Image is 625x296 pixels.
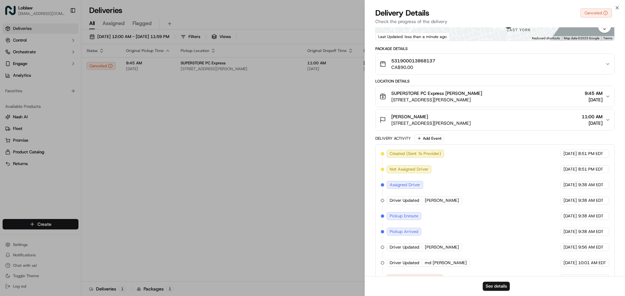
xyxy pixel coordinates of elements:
[582,120,603,126] span: [DATE]
[377,32,399,41] a: Open this area in Google Maps (opens a new window)
[578,276,606,281] span: 11:45 AM EDT
[578,260,606,266] span: 10:01 AM EDT
[376,54,614,74] button: 531900013868137CA$90.00
[563,151,577,157] span: [DATE]
[563,213,577,219] span: [DATE]
[375,18,615,25] p: Check the progress of the delivery
[391,64,435,71] span: CA$90.00
[7,146,12,151] div: 📗
[425,198,459,203] span: [PERSON_NAME]
[578,229,604,235] span: 9:38 AM EDT
[390,213,418,219] span: Pickup Enroute
[20,118,86,123] span: [PERSON_NAME] [PERSON_NAME]
[390,151,441,157] span: Created (Sent To Provider)
[58,101,74,106] span: 8:27 AM
[585,97,603,103] span: [DATE]
[563,182,577,188] span: [DATE]
[17,42,117,49] input: Got a question? Start typing here...
[7,112,17,122] img: Dianne Alexi Soriano
[603,36,612,40] a: Terms (opens in new tab)
[13,101,18,106] img: 1736555255976-a54dd68f-1ca7-489b-9aae-adbdc363a1c4
[563,244,577,250] span: [DATE]
[7,95,17,105] img: Bea Lacdao
[390,276,434,281] span: Canceled By Customer
[578,244,604,250] span: 9:56 AM EDT
[101,83,118,91] button: See all
[376,86,614,107] button: SUPERSTORE PC Express [PERSON_NAME][STREET_ADDRESS][PERSON_NAME]9:45 AM[DATE]
[582,113,603,120] span: 11:00 AM
[375,79,615,84] div: Location Details
[62,145,104,152] span: API Documentation
[390,244,419,250] span: Driver Updated
[578,182,604,188] span: 9:38 AM EDT
[425,260,467,266] span: md [PERSON_NAME]
[532,36,560,41] button: Keyboard shortcuts
[375,46,615,51] div: Package Details
[578,151,603,157] span: 8:51 PM EDT
[111,64,118,72] button: Start new chat
[415,135,444,142] button: Add Event
[54,101,56,106] span: •
[391,90,482,97] span: SUPERSTORE PC Express [PERSON_NAME]
[14,62,25,74] img: 1753817452368-0c19585d-7be3-40d9-9a41-2dc781b3d1eb
[55,146,60,151] div: 💻
[7,62,18,74] img: 1736555255976-a54dd68f-1ca7-489b-9aae-adbdc363a1c4
[377,32,399,41] img: Google
[390,260,419,266] span: Driver Updated
[585,90,603,97] span: 9:45 AM
[20,101,53,106] span: [PERSON_NAME]
[7,26,118,36] p: Welcome 👋
[13,119,18,124] img: 1736555255976-a54dd68f-1ca7-489b-9aae-adbdc363a1c4
[578,213,604,219] span: 9:38 AM EDT
[29,62,107,69] div: Start new chat
[563,229,577,235] span: [DATE]
[91,118,104,123] span: [DATE]
[578,198,604,203] span: 9:38 AM EDT
[29,69,90,74] div: We're available if you need us!
[65,161,79,166] span: Pylon
[563,198,577,203] span: [DATE]
[391,58,435,64] span: 531900013868137
[376,32,450,41] div: Last Updated: less than a minute ago
[390,229,418,235] span: Pickup Arrived
[4,143,52,154] a: 📗Knowledge Base
[390,182,420,188] span: Assigned Driver
[483,282,510,291] button: See details
[564,36,599,40] span: Map data ©2025 Google
[390,198,419,203] span: Driver Updated
[391,97,482,103] span: [STREET_ADDRESS][PERSON_NAME]
[425,244,459,250] span: [PERSON_NAME]
[563,276,577,281] span: [DATE]
[375,136,411,141] div: Delivery Activity
[88,118,90,123] span: •
[563,260,577,266] span: [DATE]
[7,6,20,19] img: Nash
[563,166,577,172] span: [DATE]
[391,120,471,126] span: [STREET_ADDRESS][PERSON_NAME]
[376,109,614,130] button: [PERSON_NAME][STREET_ADDRESS][PERSON_NAME]11:00 AM[DATE]
[13,145,50,152] span: Knowledge Base
[52,143,107,154] a: 💻API Documentation
[580,8,612,18] button: Canceled
[46,161,79,166] a: Powered byPylon
[578,166,603,172] span: 8:51 PM EDT
[391,113,428,120] span: [PERSON_NAME]
[390,166,428,172] span: Not Assigned Driver
[375,8,429,18] span: Delivery Details
[7,84,44,90] div: Past conversations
